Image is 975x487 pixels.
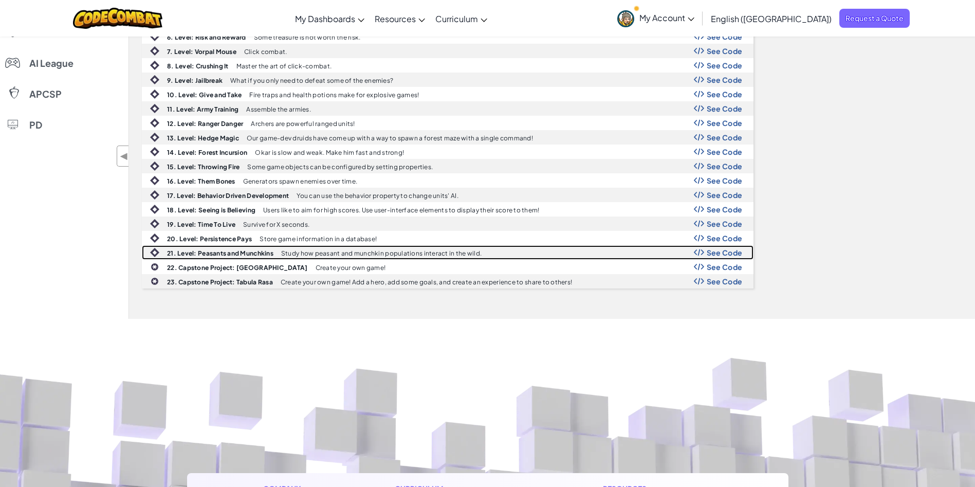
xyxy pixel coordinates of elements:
a: 8. Level: Crushing It Master the art of click-combat. Show Code Logo See Code [142,58,753,73]
img: IconIntro.svg [150,32,159,41]
span: See Code [707,277,743,285]
img: IconIntro.svg [150,46,159,56]
span: Curriculum [435,13,478,24]
span: See Code [707,61,743,69]
span: See Code [707,104,743,113]
b: 13. Level: Hedge Magic [167,134,239,142]
span: Resources [375,13,416,24]
img: Show Code Logo [694,263,704,270]
img: Show Code Logo [694,220,704,227]
a: 16. Level: Them Bones Generators spawn enemies over time. Show Code Logo See Code [142,173,753,188]
span: AI HackStack [29,28,88,37]
p: Click combat. [244,48,287,55]
span: See Code [707,176,743,185]
img: avatar [617,10,634,27]
span: My Dashboards [295,13,355,24]
span: See Code [707,148,743,156]
img: Show Code Logo [694,163,704,170]
img: IconCapstoneLevel.svg [151,263,159,271]
b: 11. Level: Army Training [167,105,238,113]
p: Study how peasant and munchkin populations interact in the wild. [281,250,482,257]
b: 9. Level: Jailbreak [167,77,223,84]
a: 23. Capstone Project: Tabula Rasa Create your own game! Add a hero, add some goals, and create an... [142,274,753,288]
p: Some game objects can be configured by setting properties. [247,164,433,170]
img: Show Code Logo [694,191,704,199]
img: CodeCombat logo [73,8,163,29]
span: See Code [707,162,743,170]
a: 6. Level: Risk and Reward Some treasure is not worth the risk. Show Code Logo See Code [142,29,753,44]
b: 17. Level: Behavior Driven Development [167,192,289,200]
img: Show Code Logo [694,206,704,213]
span: See Code [707,205,743,213]
p: Okar is slow and weak. Make him fast and strong! [255,149,404,156]
span: See Code [707,220,743,228]
img: IconIntro.svg [150,118,159,128]
a: Request a Quote [839,9,910,28]
p: Generators spawn enemies over time. [243,178,357,185]
img: Show Code Logo [694,33,704,40]
img: IconIntro.svg [150,75,159,84]
b: 18. Level: Seeing is Believing [167,206,255,214]
span: See Code [707,263,743,271]
p: Assemble the armies. [246,106,310,113]
a: Curriculum [430,5,492,32]
p: Users like to aim for high scores. Use user-interface elements to display their score to them! [263,207,539,213]
a: My Dashboards [290,5,370,32]
img: Show Code Logo [694,47,704,55]
span: AI League [29,59,73,68]
span: See Code [707,133,743,141]
span: See Code [707,119,743,127]
span: ◀ [120,149,128,164]
img: Show Code Logo [694,62,704,69]
b: 16. Level: Them Bones [167,177,235,185]
p: Survive for X seconds. [243,221,309,228]
span: See Code [707,90,743,98]
b: 23. Capstone Project: Tabula Rasa [167,278,273,286]
p: Create your own game! Add a hero, add some goals, and create an experience to share to others! [281,279,572,285]
img: IconIntro.svg [150,176,159,185]
p: Archers are powerful ranged units! [251,120,355,127]
img: IconIntro.svg [150,205,159,214]
img: IconIntro.svg [150,147,159,156]
img: IconIntro.svg [150,248,159,257]
a: 7. Level: Vorpal Mouse Click combat. Show Code Logo See Code [142,44,753,58]
p: Store game information in a database! [260,236,377,242]
img: IconIntro.svg [150,61,159,70]
img: Show Code Logo [694,249,704,256]
a: Resources [370,5,430,32]
img: Show Code Logo [694,148,704,155]
p: Create your own game! [316,264,386,271]
b: 19. Level: Time To Live [167,221,235,228]
b: 7. Level: Vorpal Mouse [167,48,236,56]
img: IconIntro.svg [150,104,159,113]
b: 14. Level: Forest Incursion [167,149,247,156]
img: Show Code Logo [694,134,704,141]
a: 21. Level: Peasants and Munchkins Study how peasant and munchkin populations interact in the wild... [142,245,753,260]
img: IconIntro.svg [150,233,159,243]
p: Fire traps and health potions make for explosive games! [249,92,419,98]
a: 11. Level: Army Training Assemble the armies. Show Code Logo See Code [142,101,753,116]
a: My Account [612,2,700,34]
a: English ([GEOGRAPHIC_DATA]) [706,5,837,32]
img: IconIntro.svg [150,190,159,200]
a: 15. Level: Throwing Fire Some game objects can be configured by setting properties. Show Code Log... [142,159,753,173]
b: 8. Level: Crushing It [167,62,229,70]
img: Show Code Logo [694,91,704,98]
span: See Code [707,47,743,55]
a: 17. Level: Behavior Driven Development You can use the behavior property to change units' AI. Sho... [142,188,753,202]
img: IconCapstoneLevel.svg [151,277,159,285]
span: English ([GEOGRAPHIC_DATA]) [711,13,832,24]
img: Show Code Logo [694,278,704,285]
a: 10. Level: Give and Take Fire traps and health potions make for explosive games! Show Code Logo S... [142,87,753,101]
a: 18. Level: Seeing is Believing Users like to aim for high scores. Use user-interface elements to ... [142,202,753,217]
img: IconIntro.svg [150,89,159,99]
b: 6. Level: Risk and Reward [167,33,246,41]
a: 20. Level: Persistence Pays Store game information in a database! Show Code Logo See Code [142,231,753,245]
b: 22. Capstone Project: [GEOGRAPHIC_DATA] [167,264,308,272]
img: Show Code Logo [694,76,704,83]
p: Some treasure is not worth the risk. [254,34,361,41]
p: You can use the behavior property to change units' AI. [297,192,458,199]
a: 9. Level: Jailbreak What if you only need to defeat some of the enemies? Show Code Logo See Code [142,73,753,87]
